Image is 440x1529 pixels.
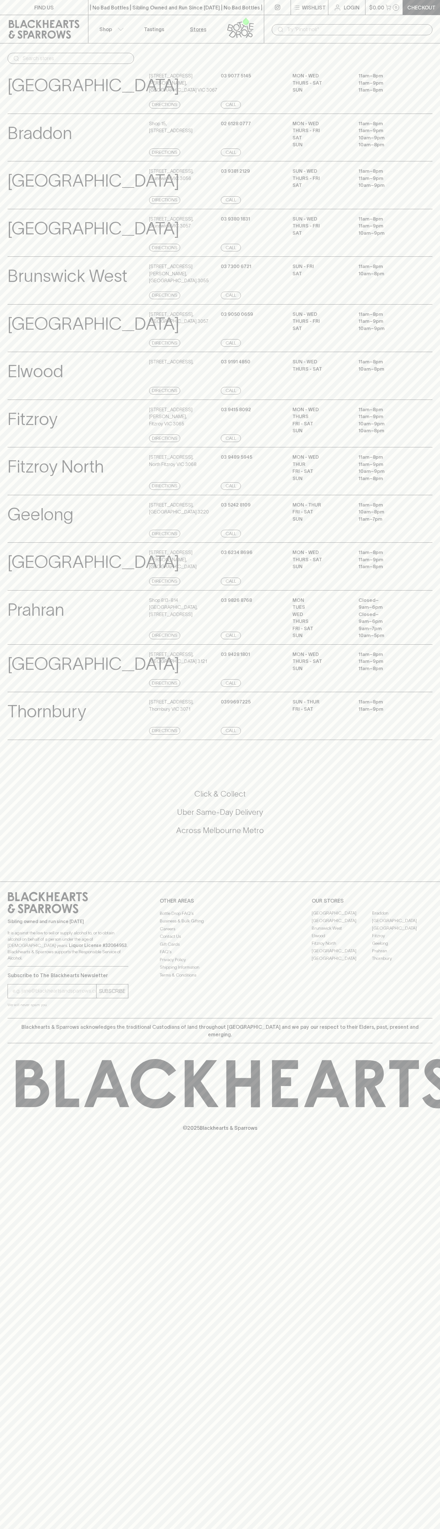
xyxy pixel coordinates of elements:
p: 11am – 8pm [359,168,415,175]
p: SUN - WED [292,358,349,366]
p: [STREET_ADDRESS][PERSON_NAME] , Fitzroy VIC 3065 [149,406,219,428]
a: Directions [149,387,180,395]
p: FIND US [34,4,54,11]
p: [GEOGRAPHIC_DATA] [8,549,179,575]
a: Directions [149,727,180,735]
p: 03 7300 6721 [221,263,251,270]
a: Directions [149,679,180,687]
p: OUR STORES [312,897,432,905]
p: [STREET_ADDRESS] , Brunswick VIC 3056 [149,168,193,182]
p: SUN [292,665,349,672]
p: 11am – 9pm [359,556,415,563]
a: [GEOGRAPHIC_DATA] [372,925,432,932]
a: Call [221,292,241,299]
p: 11am – 8pm [359,120,415,127]
p: 11am – 8pm [359,454,415,461]
a: Directions [149,632,180,639]
p: 02 6128 0777 [221,120,251,127]
a: Call [221,578,241,585]
a: Contact Us [160,933,281,940]
p: 11am – 9pm [359,222,415,230]
p: 10am – 9pm [359,420,415,428]
p: SAT [292,230,349,237]
p: 11am – 9pm [359,127,415,134]
p: WED [292,611,349,618]
p: 11am – 9pm [359,318,415,325]
a: Directions [149,482,180,490]
p: 03 6234 8696 [221,549,253,556]
p: 11am – 8pm [359,311,415,318]
a: Call [221,387,241,395]
p: 11am – 9pm [359,658,415,665]
p: THURS - FRI [292,175,349,182]
a: Call [221,196,241,204]
p: Thornbury [8,698,86,725]
a: Directions [149,101,180,109]
p: It is against the law to sell or supply alcohol to, or to obtain alcohol on behalf of a person un... [8,930,128,961]
p: SAT [292,325,349,332]
a: Gift Cards [160,940,281,948]
p: SUN [292,516,349,523]
p: FRI - SAT [292,508,349,516]
a: Stores [176,15,220,43]
a: Call [221,727,241,735]
a: [GEOGRAPHIC_DATA] [372,917,432,925]
p: [GEOGRAPHIC_DATA] [8,651,179,677]
a: Brunswick West [312,925,372,932]
a: Call [221,101,241,109]
a: Shipping Information [160,964,281,971]
p: 11am – 8pm [359,563,415,570]
p: [STREET_ADDRESS] , [GEOGRAPHIC_DATA] 3121 [149,651,207,665]
p: 0 [395,6,397,9]
p: [STREET_ADDRESS] , North Fitzroy VIC 3068 [149,454,197,468]
p: Prahran [8,597,64,623]
p: 11am – 9pm [359,413,415,420]
a: Call [221,244,241,251]
p: 10am – 9pm [359,230,415,237]
p: Subscribe to The Blackhearts Newsletter [8,972,128,979]
a: Directions [149,244,180,251]
p: 11am – 9pm [359,706,415,713]
button: Shop [88,15,132,43]
p: SUBSCRIBE [99,987,125,995]
p: 11am – 8pm [359,665,415,672]
p: 11am – 8pm [359,263,415,270]
p: [STREET_ADDRESS] , [GEOGRAPHIC_DATA] 3057 [149,311,209,325]
p: FRI - SAT [292,420,349,428]
a: Business & Bulk Gifting [160,917,281,925]
p: 11am – 8pm [359,475,415,482]
input: Search stores [23,53,129,64]
p: [GEOGRAPHIC_DATA] [8,311,179,337]
a: [GEOGRAPHIC_DATA] [312,917,372,925]
p: [GEOGRAPHIC_DATA] [8,216,179,242]
p: 11am – 8pm [359,406,415,413]
p: THURS - FRI [292,127,349,134]
p: 9am – 6pm [359,604,415,611]
p: 11am – 9pm [359,175,415,182]
p: THURS - SAT [292,366,349,373]
a: Tastings [132,15,176,43]
a: Call [221,339,241,347]
a: Terms & Conditions [160,971,281,979]
strong: Liquor License #32064953 [69,943,127,948]
p: Stores [190,25,206,33]
p: 10am – 9pm [359,182,415,189]
p: 11am – 8pm [359,501,415,509]
p: 11am – 9pm [359,461,415,468]
input: e.g. jane@blackheartsandsparrows.com.au [13,986,96,996]
a: Directions [149,530,180,537]
p: 03 9050 0659 [221,311,253,318]
p: Geelong [8,501,73,528]
p: THURS [292,413,349,420]
a: [GEOGRAPHIC_DATA] [312,947,372,955]
p: Tastings [144,25,164,33]
p: Blackhearts & Sparrows acknowledges the traditional Custodians of land throughout [GEOGRAPHIC_DAT... [12,1023,428,1038]
p: Fri - Sat [292,706,349,713]
p: SUN - WED [292,168,349,175]
a: Call [221,530,241,537]
p: SUN [292,427,349,434]
p: THURS - SAT [292,556,349,563]
p: [GEOGRAPHIC_DATA] [8,72,179,98]
p: OTHER AREAS [160,897,281,905]
p: 0399697225 [221,698,251,706]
